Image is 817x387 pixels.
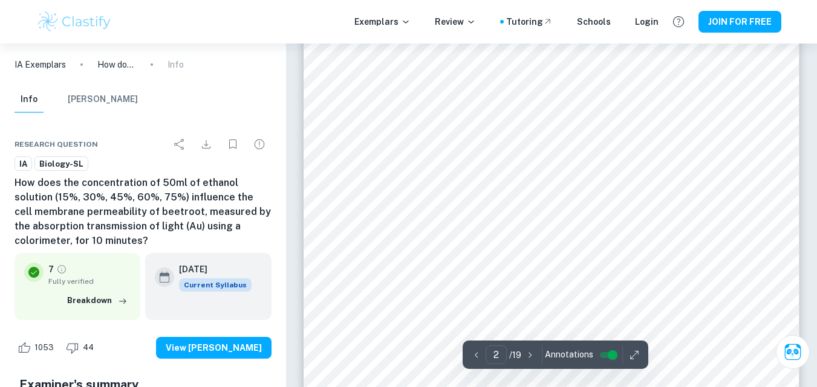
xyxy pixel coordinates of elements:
div: Dislike [63,338,100,357]
button: Help and Feedback [668,11,689,32]
span: IA [15,158,31,170]
h6: How does the concentration of 50ml of ethanol solution (15%, 30%, 45%, 60%, 75%) influence the ce... [15,176,272,248]
span: Fully verified [48,276,131,287]
button: Info [15,86,44,113]
a: Grade fully verified [56,264,67,275]
a: IA Exemplars [15,58,66,71]
div: This exemplar is based on the current syllabus. Feel free to refer to it for inspiration/ideas wh... [179,278,252,292]
span: 44 [76,342,100,354]
button: [PERSON_NAME] [68,86,138,113]
div: Report issue [247,132,272,156]
div: Like [15,338,60,357]
h6: [DATE] [179,263,242,276]
a: Login [635,15,659,28]
button: Ask Clai [776,335,810,369]
p: Exemplars [354,15,411,28]
p: 7 [48,263,54,276]
a: IA [15,156,32,171]
a: Tutoring [506,15,553,28]
p: Review [435,15,476,28]
p: How does the concentration of 50ml of ethanol solution (15%, 30%, 45%, 60%, 75%) influence the ce... [97,58,136,71]
div: Share [168,132,192,156]
span: Current Syllabus [179,278,252,292]
p: Info [168,58,184,71]
a: Biology-SL [34,156,88,171]
button: View [PERSON_NAME] [156,337,272,359]
button: Breakdown [64,292,131,310]
img: Clastify logo [36,10,113,34]
a: Schools [577,15,611,28]
span: Biology-SL [35,158,88,170]
span: Annotations [545,348,593,361]
p: / 19 [509,348,521,362]
button: JOIN FOR FREE [698,11,781,33]
div: Download [194,132,218,156]
span: Research question [15,139,98,150]
div: Bookmark [221,132,245,156]
span: 1053 [28,342,60,354]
